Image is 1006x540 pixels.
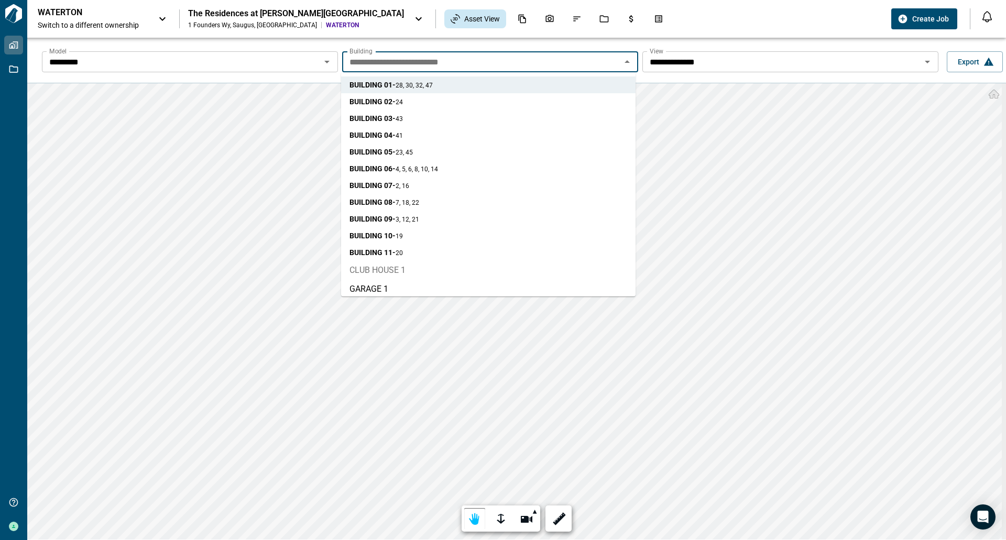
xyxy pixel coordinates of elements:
span: Switch to a different ownership [38,20,148,30]
label: Model [49,47,67,56]
span: BUILDING 09 - [349,214,419,224]
li: GARAGE 1 [341,280,636,299]
span: BUILDING 04 - [349,130,403,140]
span: 7, 18, 22 [396,199,419,206]
span: BUILDING 05 - [349,147,413,157]
button: Create Job [891,8,957,29]
span: 19 [396,233,403,240]
span: 3, 12, 21 [396,216,419,223]
span: Asset View [464,14,500,24]
div: 1 Founders Wy , Saugus , [GEOGRAPHIC_DATA] [188,21,317,29]
button: Export [947,51,1003,72]
div: Budgets [620,10,642,28]
div: Open Intercom Messenger [970,504,996,530]
span: BUILDING 10 - [349,230,403,241]
span: Export [958,57,979,67]
span: BUILDING 02 - [349,96,403,107]
label: Building [349,47,373,56]
span: 41 [396,132,403,139]
span: BUILDING 07 - [349,180,409,191]
div: Takeoff Center [648,10,670,28]
span: BUILDING 03 - [349,113,403,124]
div: The Residences at [PERSON_NAME][GEOGRAPHIC_DATA] [188,8,404,19]
div: Asset View [444,9,506,28]
div: Documents [511,10,533,28]
span: 4, 5, 6, 8, 10, 14 [396,166,438,173]
span: WATERTON [326,21,404,29]
p: WATERTON [38,7,132,18]
div: Issues & Info [566,10,588,28]
span: Create Job [912,14,949,24]
label: View [650,47,663,56]
span: 43 [396,115,403,123]
li: CLUB HOUSE 1 [341,261,636,280]
button: Open notification feed [979,8,996,25]
div: Jobs [593,10,615,28]
span: 24 [396,98,403,106]
span: 20 [396,249,403,257]
button: Close [620,54,635,69]
button: Open [920,54,935,69]
span: BUILDING 11 - [349,247,403,258]
span: 23, 45 [396,149,413,156]
span: BUILDING 06 - [349,163,438,174]
span: BUILDING 08 - [349,197,419,207]
span: 28, 30, 32, 47 [396,82,433,89]
button: Open [320,54,334,69]
div: Photos [539,10,561,28]
span: BUILDING 01 - [349,80,433,90]
span: 2, 16 [396,182,409,190]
